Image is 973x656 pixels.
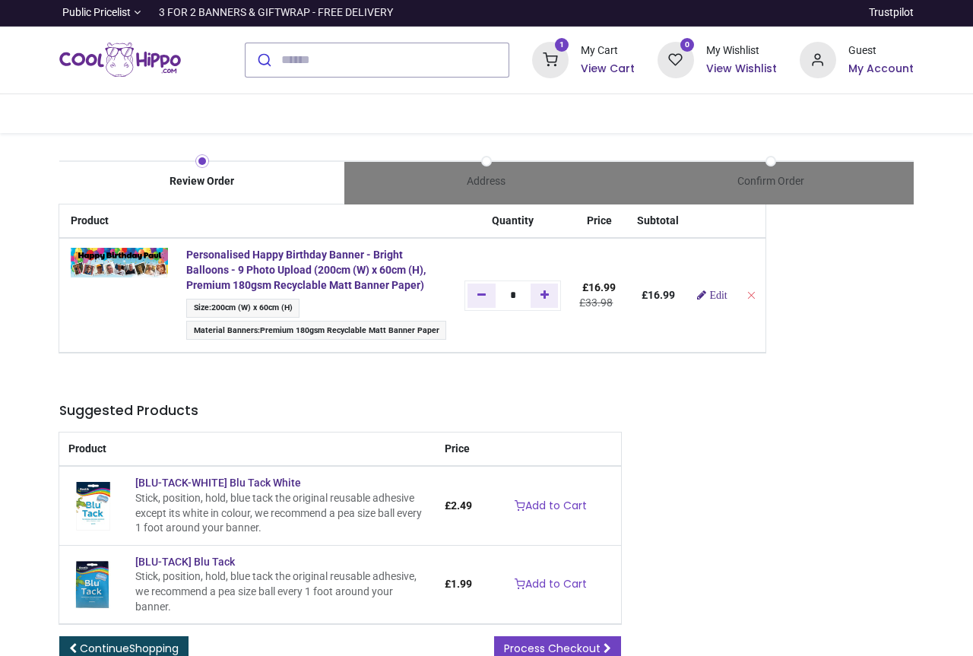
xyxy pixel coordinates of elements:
img: [BLU-TACK-WHITE] Blu Tack White [68,482,117,531]
a: View Wishlist [706,62,777,77]
span: Premium 180gsm Recyclable Matt Banner Paper [260,325,439,335]
span: Shopping [129,641,179,656]
a: Add to Cart [505,493,597,519]
span: Process Checkout [504,641,601,656]
a: [BLU-TACK] Blu Tack [135,556,235,568]
img: Cool Hippo [59,39,181,81]
a: Trustpilot [869,5,914,21]
th: Subtotal [628,204,688,239]
a: Public Pricelist [59,5,141,21]
div: Address [344,174,629,189]
div: Stick, position, hold, blue tack the original reusable adhesive except its white in colour, we re... [135,491,426,536]
span: Material Banners [194,325,258,335]
a: My Account [848,62,914,77]
th: Price [436,433,481,467]
a: Edit [697,290,727,300]
a: Add to Cart [505,572,597,597]
div: My Cart [581,43,635,59]
span: £ [582,281,616,293]
span: Edit [709,290,727,300]
span: 16.99 [588,281,616,293]
a: View Cart [581,62,635,77]
div: Guest [848,43,914,59]
a: [BLU-TACK] Blu Tack [68,578,117,590]
div: 3 FOR 2 BANNERS & GIFTWRAP - FREE DELIVERY [159,5,393,21]
div: Review Order [59,174,344,189]
sup: 0 [680,38,695,52]
button: Submit [246,43,281,77]
span: : [186,299,300,318]
a: Remove one [467,284,496,308]
a: [BLU-TACK-WHITE] Blu Tack White [68,499,117,511]
b: £ [642,289,675,301]
a: Add one [531,284,559,308]
div: My Wishlist [706,43,777,59]
h5: Suggested Products [59,401,621,420]
span: 16.99 [648,289,675,301]
img: u4eNWgAAAAZJREFUAwCMnHeP+J1S+QAAAABJRU5ErkJggg== [71,248,168,277]
a: Logo of Cool Hippo [59,39,181,81]
img: [BLU-TACK] Blu Tack [68,560,117,609]
a: Remove from cart [746,289,756,301]
span: 2.49 [451,499,472,512]
div: Confirm Order [629,174,913,189]
a: 0 [658,52,694,65]
span: Size [194,303,209,312]
div: Stick, position, hold, blue tack the original reusable adhesive, we recommend a pea size ball eve... [135,569,426,614]
span: 33.98 [585,296,613,309]
span: Quantity [492,214,534,227]
span: £ [445,578,472,590]
a: [BLU-TACK-WHITE] Blu Tack White [135,477,301,489]
span: : [186,321,446,340]
span: 1.99 [451,578,472,590]
span: Continue [80,641,179,656]
a: 1 [532,52,569,65]
span: 200cm (W) x 60cm (H) [211,303,293,312]
del: £ [579,296,613,309]
span: £ [445,499,472,512]
a: Personalised Happy Birthday Banner - Bright Balloons - 9 Photo Upload (200cm (W) x 60cm (H), Prem... [186,249,426,290]
th: Price [570,204,628,239]
th: Product [59,433,435,467]
span: Public Pricelist [62,5,131,21]
sup: 1 [555,38,569,52]
th: Product [59,204,177,239]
